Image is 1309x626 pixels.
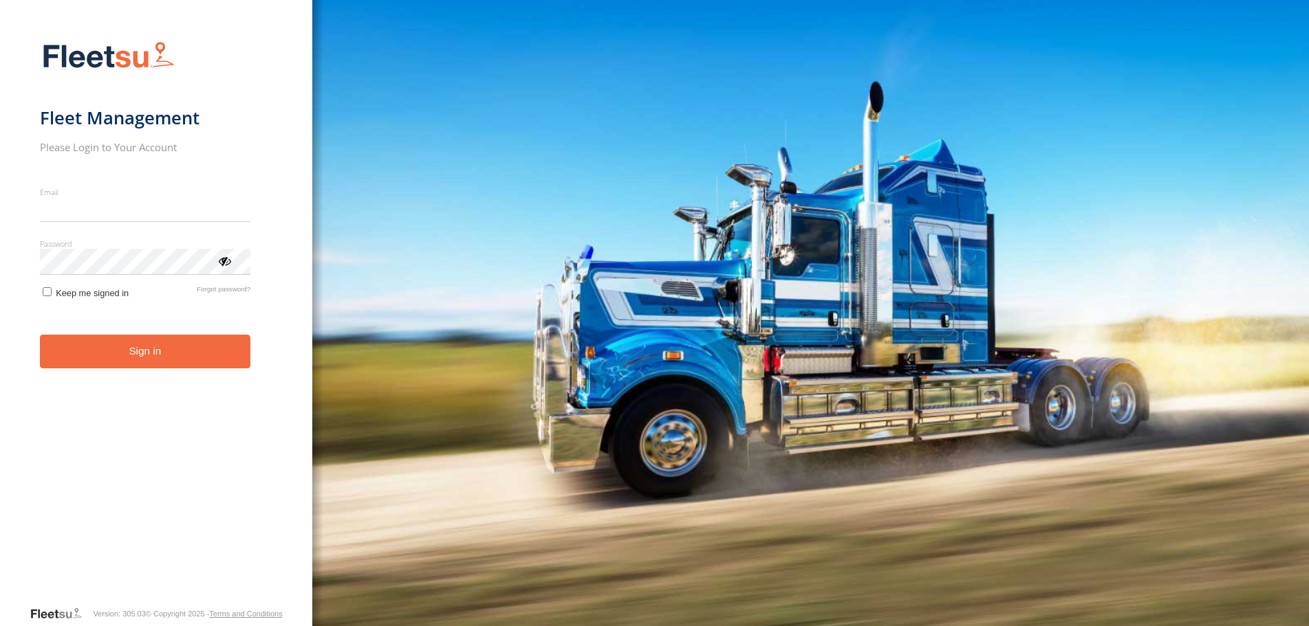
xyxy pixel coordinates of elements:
[43,287,52,296] input: Keep me signed in
[40,238,251,249] label: Password
[217,254,231,267] div: ViewPassword
[40,140,251,154] h2: Please Login to Your Account
[146,610,283,618] div: © Copyright 2025 -
[40,187,251,197] label: Email
[40,107,251,129] h1: Fleet Management
[40,33,273,605] form: main
[56,288,129,298] span: Keep me signed in
[40,38,177,74] img: Fleetsu
[30,607,93,621] a: Visit our Website
[209,610,282,618] a: Terms and Conditions
[93,610,145,618] div: Version: 305.03
[40,335,251,368] button: Sign in
[197,285,250,298] a: Forgot password?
